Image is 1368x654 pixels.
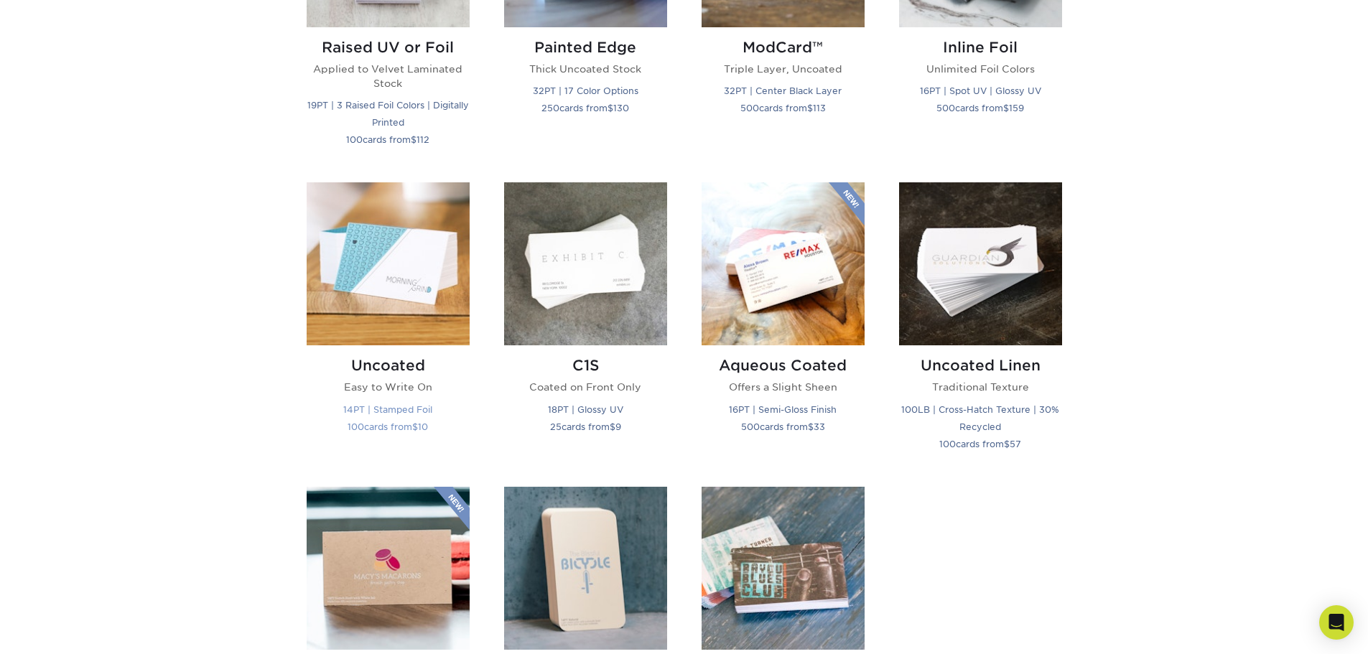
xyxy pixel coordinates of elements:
p: Coated on Front Only [504,380,667,394]
small: cards from [936,103,1024,113]
span: $ [1004,439,1010,449]
img: New Product [434,487,470,530]
img: Natural Business Cards [504,487,667,650]
h2: Raised UV or Foil [307,39,470,56]
span: 10 [418,421,428,432]
small: 19PT | 3 Raised Foil Colors | Digitally Printed [307,100,469,128]
span: 112 [417,134,429,145]
span: 100 [939,439,956,449]
small: 100LB | Cross-Hatch Texture | 30% Recycled [901,404,1059,432]
small: 32PT | 17 Color Options [533,85,638,96]
small: cards from [541,103,629,113]
span: 100 [348,421,364,432]
span: 500 [741,421,760,432]
img: French Kraft Business Cards [307,487,470,650]
span: $ [411,134,417,145]
span: $ [808,421,814,432]
small: 16PT | Spot UV | Glossy UV [920,85,1041,96]
span: $ [412,421,418,432]
img: Uncoated Linen Business Cards [899,182,1062,345]
span: 500 [936,103,955,113]
a: Aqueous Coated Business Cards Aqueous Coated Offers a Slight Sheen 16PT | Semi-Gloss Finish 500ca... [702,182,865,469]
img: New Product [829,182,865,225]
h2: Uncoated [307,357,470,374]
small: cards from [740,103,826,113]
p: Applied to Velvet Laminated Stock [307,62,470,91]
h2: Uncoated Linen [899,357,1062,374]
h2: ModCard™ [702,39,865,56]
span: $ [1003,103,1009,113]
small: cards from [346,134,429,145]
span: 159 [1009,103,1024,113]
h2: Aqueous Coated [702,357,865,374]
img: Pearl Metallic Business Cards [702,487,865,650]
img: C1S Business Cards [504,182,667,345]
a: C1S Business Cards C1S Coated on Front Only 18PT | Glossy UV 25cards from$9 [504,182,667,469]
small: cards from [550,421,621,432]
small: cards from [741,421,825,432]
small: 14PT | Stamped Foil [343,404,432,415]
small: 16PT | Semi-Gloss Finish [729,404,837,415]
p: Unlimited Foil Colors [899,62,1062,76]
small: 32PT | Center Black Layer [724,85,842,96]
p: Traditional Texture [899,380,1062,394]
p: Thick Uncoated Stock [504,62,667,76]
p: Offers a Slight Sheen [702,380,865,394]
span: 250 [541,103,559,113]
small: cards from [348,421,428,432]
h2: Painted Edge [504,39,667,56]
span: $ [610,421,615,432]
small: cards from [939,439,1021,449]
a: Uncoated Business Cards Uncoated Easy to Write On 14PT | Stamped Foil 100cards from$10 [307,182,470,469]
span: 113 [813,103,826,113]
span: 130 [613,103,629,113]
div: Open Intercom Messenger [1319,605,1354,640]
span: 25 [550,421,562,432]
span: $ [807,103,813,113]
span: 33 [814,421,825,432]
p: Triple Layer, Uncoated [702,62,865,76]
img: Aqueous Coated Business Cards [702,182,865,345]
small: 18PT | Glossy UV [548,404,623,415]
span: $ [608,103,613,113]
img: Uncoated Business Cards [307,182,470,345]
h2: Inline Foil [899,39,1062,56]
p: Easy to Write On [307,380,470,394]
span: 500 [740,103,759,113]
a: Uncoated Linen Business Cards Uncoated Linen Traditional Texture 100LB | Cross-Hatch Texture | 30... [899,182,1062,469]
span: 57 [1010,439,1021,449]
h2: C1S [504,357,667,374]
span: 100 [346,134,363,145]
span: 9 [615,421,621,432]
